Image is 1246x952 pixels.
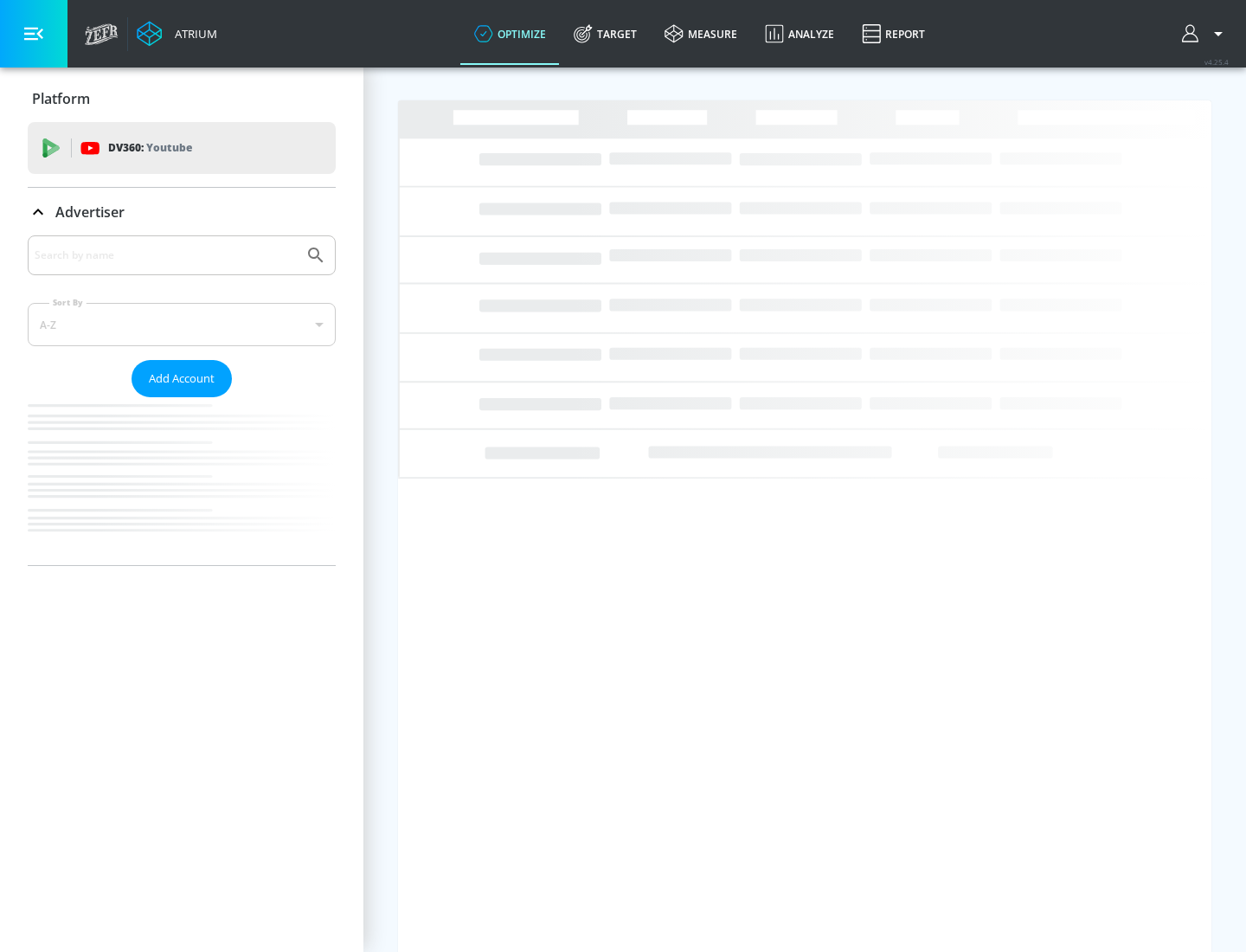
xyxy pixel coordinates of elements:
[28,188,336,236] div: Advertiser
[28,74,336,123] div: Platform
[28,122,336,174] div: DV360: Youtube
[28,235,336,565] div: Advertiser
[28,303,336,346] div: A-Z
[32,89,90,108] p: Platform
[146,138,192,157] p: Youtube
[751,3,848,65] a: Analyze
[848,3,939,65] a: Report
[55,203,125,222] p: Advertiser
[460,3,560,65] a: optimize
[132,360,232,397] button: Add Account
[168,26,217,42] div: Atrium
[108,138,192,158] p: DV360:
[149,369,215,389] span: Add Account
[137,21,217,47] a: Atrium
[651,3,751,65] a: measure
[1204,57,1229,67] span: v 4.25.4
[28,397,336,565] nav: list of Advertiser
[35,244,297,267] input: Search by name
[49,297,87,308] label: Sort By
[560,3,651,65] a: Target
